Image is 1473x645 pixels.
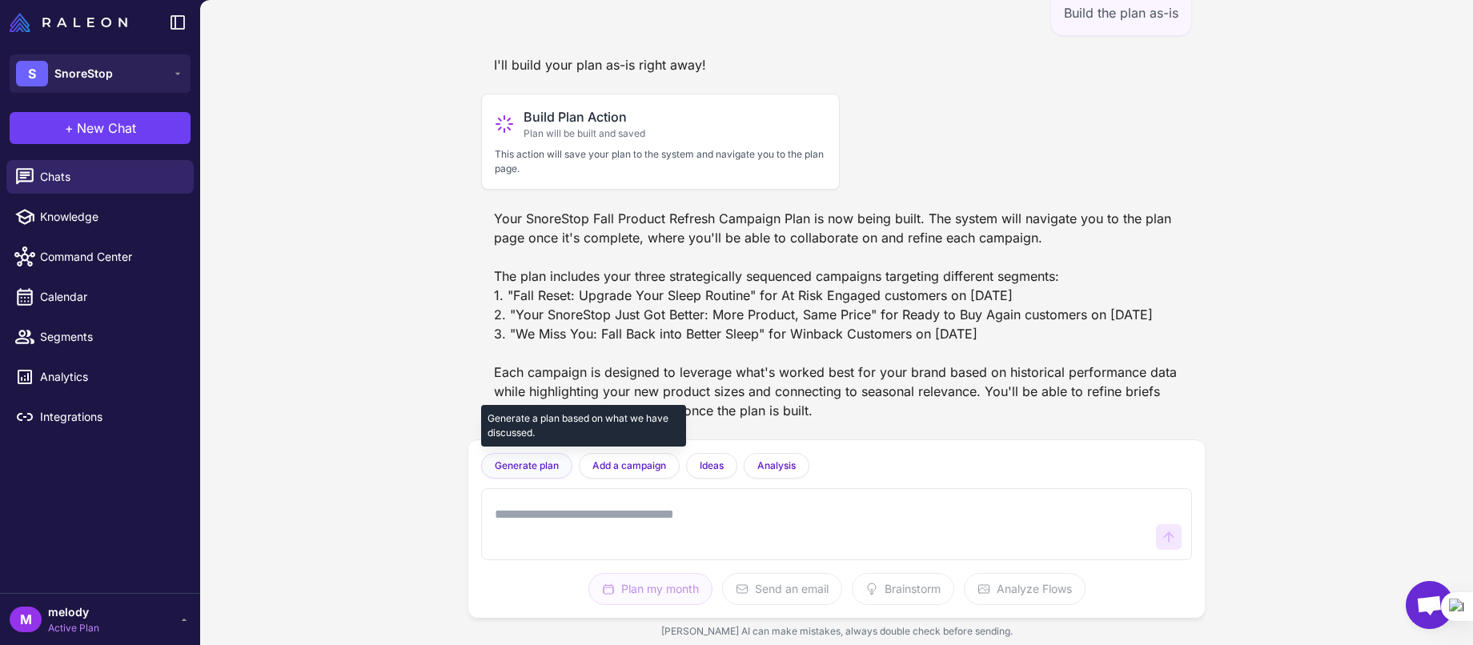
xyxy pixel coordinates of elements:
[722,573,842,605] button: Send an email
[1406,581,1454,629] a: Open chat
[524,107,645,126] span: Build Plan Action
[524,126,645,141] span: Plan will be built and saved
[6,200,194,234] a: Knowledge
[54,65,113,82] span: SnoreStop
[964,573,1086,605] button: Analyze Flows
[40,408,181,426] span: Integrations
[48,621,99,635] span: Active Plan
[481,202,1192,427] div: Your SnoreStop Fall Product Refresh Campaign Plan is now being built. The system will navigate yo...
[592,459,666,473] span: Add a campaign
[10,112,191,144] button: +New Chat
[757,459,796,473] span: Analysis
[6,160,194,194] a: Chats
[40,248,181,266] span: Command Center
[10,607,42,632] div: M
[588,573,712,605] button: Plan my month
[481,49,719,81] div: I'll build your plan as-is right away!
[6,400,194,434] a: Integrations
[700,459,724,473] span: Ideas
[6,320,194,354] a: Segments
[40,208,181,226] span: Knowledge
[10,54,191,93] button: SSnoreStop
[48,603,99,621] span: melody
[495,459,559,473] span: Generate plan
[481,453,572,479] button: Generate plan
[40,328,181,346] span: Segments
[65,118,74,138] span: +
[852,573,954,605] button: Brainstorm
[686,453,737,479] button: Ideas
[744,453,809,479] button: Analysis
[6,240,194,274] a: Command Center
[6,280,194,314] a: Calendar
[495,147,826,176] p: This action will save your plan to the system and navigate you to the plan page.
[40,168,181,186] span: Chats
[468,618,1205,645] div: [PERSON_NAME] AI can make mistakes, always double check before sending.
[16,61,48,86] div: S
[77,118,136,138] span: New Chat
[40,288,181,306] span: Calendar
[6,360,194,394] a: Analytics
[579,453,680,479] button: Add a campaign
[10,13,127,32] img: Raleon Logo
[40,368,181,386] span: Analytics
